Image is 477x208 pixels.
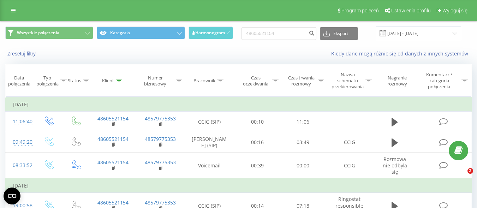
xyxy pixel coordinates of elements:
td: 11:06 [280,112,326,132]
span: Wyloguj się [442,8,467,13]
td: 00:10 [235,112,280,132]
input: Wyszukiwanie według numeru [242,27,316,40]
td: CCIG [326,153,373,179]
button: Open CMP widget [4,188,20,204]
td: 00:16 [235,132,280,153]
td: CCIG (SIP) [184,112,235,132]
div: Data połączenia [6,75,33,87]
div: Pracownik [193,78,215,84]
span: Harmonogram [195,30,225,35]
div: Komentarz / kategoria połączenia [418,72,460,90]
td: Voicemail [184,153,235,179]
span: Ustawienia profilu [391,8,431,13]
div: Czas trwania rozmowy [287,75,316,87]
div: Status [68,78,81,84]
div: Numer biznesowy [137,75,174,87]
button: Wszystkie połączenia [5,26,93,39]
td: [DATE] [6,179,472,193]
a: 48579775353 [145,115,176,122]
a: 48579775353 [145,136,176,142]
td: 00:00 [280,153,326,179]
div: Czas oczekiwania [241,75,270,87]
a: 48579775353 [145,199,176,206]
button: Harmonogram [189,26,233,39]
span: 2 [467,168,473,174]
td: [PERSON_NAME] (SIP) [184,132,235,153]
div: 08:33:52 [13,159,28,172]
div: Typ połączenia [36,75,59,87]
button: Zresetuj filtry [5,50,39,57]
div: 11:06:40 [13,115,28,129]
td: 00:39 [235,153,280,179]
a: 48605521154 [97,136,129,142]
a: 48605521154 [97,159,129,166]
td: 03:49 [280,132,326,153]
span: Wszystkie połączenia [17,30,59,36]
a: 48579775353 [145,159,176,166]
a: 48605521154 [97,115,129,122]
a: 48605521154 [97,199,129,206]
div: Klient [102,78,114,84]
button: Eksport [320,27,358,40]
td: CCIG [326,132,373,153]
div: 09:49:20 [13,135,28,149]
button: Kategoria [97,26,185,39]
span: Program poleceń [341,8,379,13]
span: Rozmowa nie odbyła się [383,156,407,175]
iframe: Intercom live chat [453,168,470,185]
a: Kiedy dane mogą różnić się od danych z innych systemów [331,50,472,57]
div: Nagranie rozmowy [380,75,415,87]
div: Nazwa schematu przekierowania [332,72,364,90]
td: [DATE] [6,97,472,112]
